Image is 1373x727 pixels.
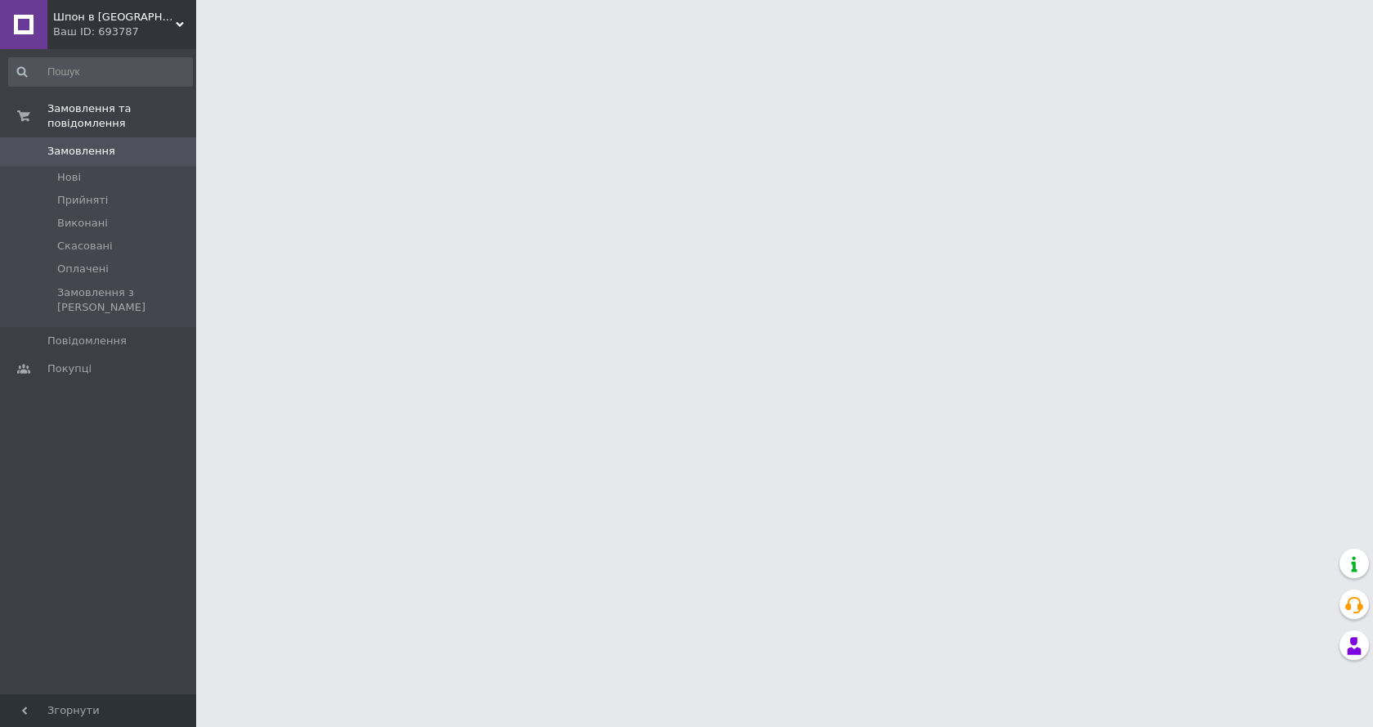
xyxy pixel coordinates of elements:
[57,239,113,254] span: Скасовані
[47,361,92,376] span: Покупці
[57,170,81,185] span: Нові
[57,216,108,231] span: Виконані
[57,193,108,208] span: Прийняті
[47,334,127,348] span: Повідомлення
[53,25,196,39] div: Ваш ID: 693787
[53,10,176,25] span: Шпон в Україні
[47,101,196,131] span: Замовлення та повідомлення
[8,57,193,87] input: Пошук
[47,144,115,159] span: Замовлення
[57,262,109,276] span: Оплачені
[57,285,191,315] span: Замовлення з [PERSON_NAME]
